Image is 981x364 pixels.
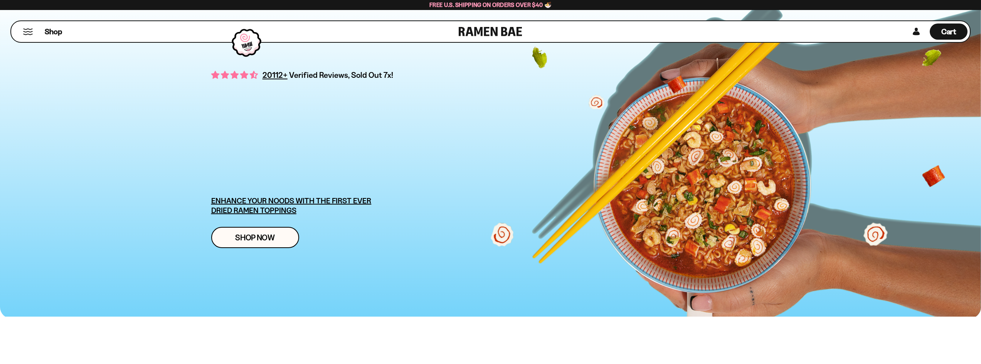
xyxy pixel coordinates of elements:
button: Mobile Menu Trigger [23,29,33,35]
span: Cart [941,27,956,36]
span: Shop Now [235,233,275,242]
a: Shop [45,23,62,40]
span: Free U.S. Shipping on Orders over $40 🍜 [429,1,552,8]
span: 20112+ [262,69,288,81]
a: Cart [930,21,968,42]
span: Shop [45,27,62,37]
span: Verified Reviews, Sold Out 7x! [289,70,394,80]
a: Shop Now [211,227,299,248]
